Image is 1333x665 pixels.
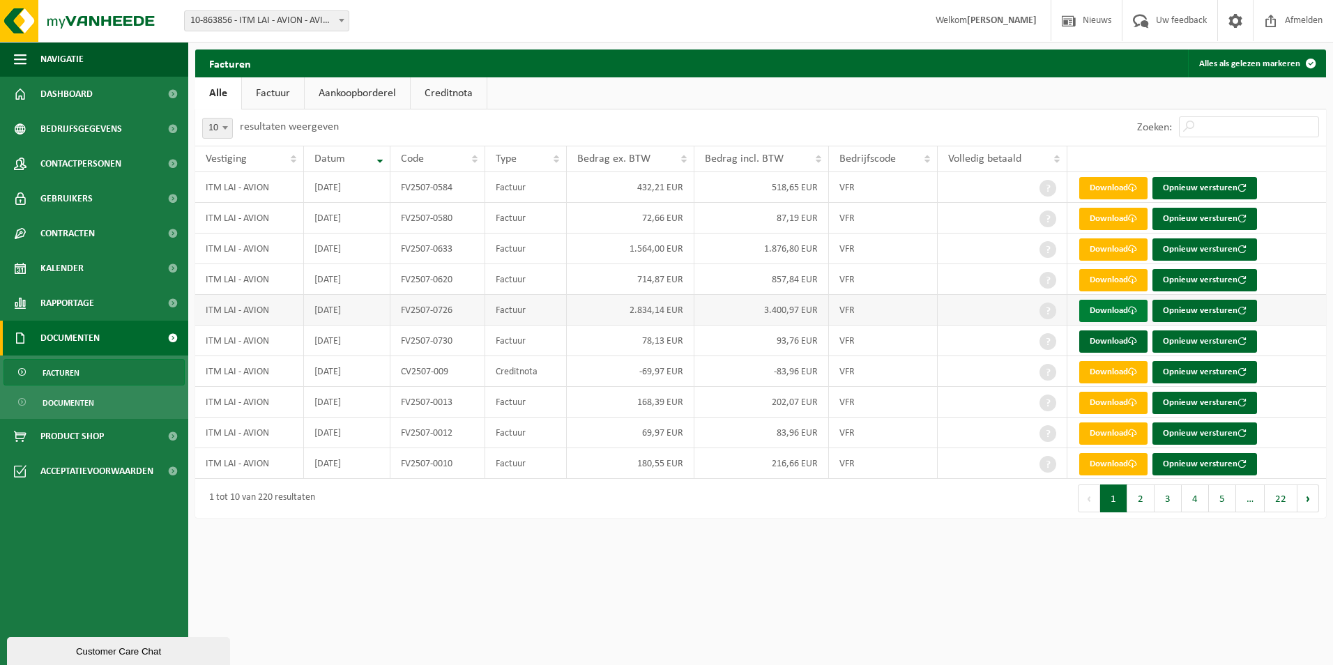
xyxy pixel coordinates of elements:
[206,153,247,165] span: Vestiging
[567,356,694,387] td: -69,97 EUR
[694,448,829,479] td: 216,66 EUR
[40,146,121,181] span: Contactpersonen
[1079,392,1148,414] a: Download
[829,234,938,264] td: VFR
[1182,484,1209,512] button: 4
[839,153,896,165] span: Bedrijfscode
[195,448,304,479] td: ITM LAI - AVION
[195,203,304,234] td: ITM LAI - AVION
[1152,238,1257,261] button: Opnieuw versturen
[1152,361,1257,383] button: Opnieuw versturen
[485,264,567,295] td: Factuur
[485,448,567,479] td: Factuur
[829,264,938,295] td: VFR
[1297,484,1319,512] button: Next
[485,326,567,356] td: Factuur
[184,10,349,31] span: 10-863856 - ITM LAI - AVION - AVION
[1079,361,1148,383] a: Download
[304,448,390,479] td: [DATE]
[567,448,694,479] td: 180,55 EUR
[1152,330,1257,353] button: Opnieuw versturen
[694,295,829,326] td: 3.400,97 EUR
[1152,177,1257,199] button: Opnieuw versturen
[195,418,304,448] td: ITM LAI - AVION
[567,172,694,203] td: 432,21 EUR
[1155,484,1182,512] button: 3
[577,153,650,165] span: Bedrag ex. BTW
[3,359,185,385] a: Facturen
[195,172,304,203] td: ITM LAI - AVION
[411,77,487,109] a: Creditnota
[694,356,829,387] td: -83,96 EUR
[390,264,485,295] td: FV2507-0620
[1079,269,1148,291] a: Download
[485,234,567,264] td: Factuur
[390,234,485,264] td: FV2507-0633
[304,172,390,203] td: [DATE]
[390,448,485,479] td: FV2507-0010
[1079,177,1148,199] a: Download
[240,121,339,132] label: resultaten weergeven
[1079,422,1148,445] a: Download
[567,418,694,448] td: 69,97 EUR
[40,454,153,489] span: Acceptatievoorwaarden
[694,234,829,264] td: 1.876,80 EUR
[967,15,1037,26] strong: [PERSON_NAME]
[567,203,694,234] td: 72,66 EUR
[1100,484,1127,512] button: 1
[829,203,938,234] td: VFR
[485,295,567,326] td: Factuur
[202,118,233,139] span: 10
[829,418,938,448] td: VFR
[390,326,485,356] td: FV2507-0730
[43,360,79,386] span: Facturen
[705,153,784,165] span: Bedrag incl. BTW
[40,216,95,251] span: Contracten
[485,172,567,203] td: Factuur
[1152,269,1257,291] button: Opnieuw versturen
[195,356,304,387] td: ITM LAI - AVION
[390,295,485,326] td: FV2507-0726
[3,389,185,415] a: Documenten
[305,77,410,109] a: Aankoopborderel
[195,234,304,264] td: ITM LAI - AVION
[202,486,315,511] div: 1 tot 10 van 220 resultaten
[195,326,304,356] td: ITM LAI - AVION
[401,153,424,165] span: Code
[694,203,829,234] td: 87,19 EUR
[40,321,100,356] span: Documenten
[1078,484,1100,512] button: Previous
[304,387,390,418] td: [DATE]
[242,77,304,109] a: Factuur
[1079,238,1148,261] a: Download
[1152,453,1257,475] button: Opnieuw versturen
[829,387,938,418] td: VFR
[694,418,829,448] td: 83,96 EUR
[40,112,122,146] span: Bedrijfsgegevens
[304,295,390,326] td: [DATE]
[40,181,93,216] span: Gebruikers
[1236,484,1265,512] span: …
[304,418,390,448] td: [DATE]
[948,153,1021,165] span: Volledig betaald
[390,387,485,418] td: FV2507-0013
[829,326,938,356] td: VFR
[40,77,93,112] span: Dashboard
[304,326,390,356] td: [DATE]
[567,234,694,264] td: 1.564,00 EUR
[829,172,938,203] td: VFR
[567,387,694,418] td: 168,39 EUR
[185,11,349,31] span: 10-863856 - ITM LAI - AVION - AVION
[1152,300,1257,322] button: Opnieuw versturen
[40,42,84,77] span: Navigatie
[195,295,304,326] td: ITM LAI - AVION
[40,419,104,454] span: Product Shop
[1127,484,1155,512] button: 2
[40,286,94,321] span: Rapportage
[829,356,938,387] td: VFR
[314,153,345,165] span: Datum
[390,356,485,387] td: CV2507-009
[1079,208,1148,230] a: Download
[1209,484,1236,512] button: 5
